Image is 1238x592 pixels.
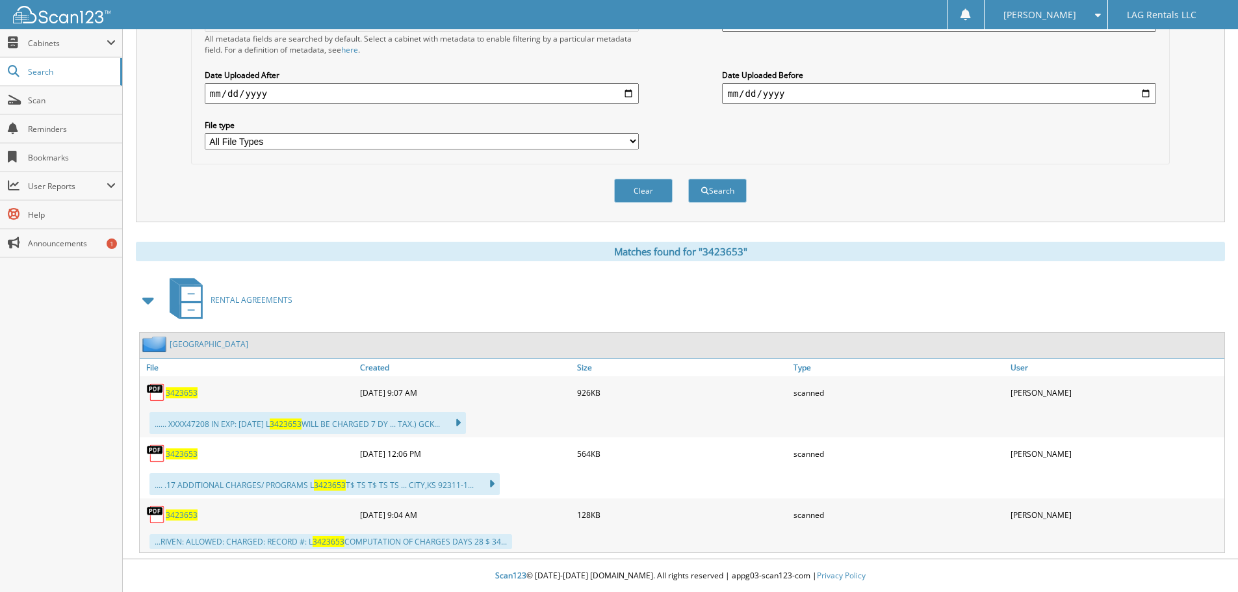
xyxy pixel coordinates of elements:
input: end [722,83,1156,104]
span: [PERSON_NAME] [1003,11,1076,19]
div: [DATE] 12:06 PM [357,441,574,467]
a: 3423653 [166,448,198,459]
img: folder2.png [142,336,170,352]
div: © [DATE]-[DATE] [DOMAIN_NAME]. All rights reserved | appg03-scan123-com | [123,560,1238,592]
div: [DATE] 9:04 AM [357,502,574,528]
div: [PERSON_NAME] [1007,502,1224,528]
span: Announcements [28,238,116,249]
div: ...RIVEN: ALLOWED: CHARGED: RECORD #: L COMPUTATION OF CHARGES DAYS 28 $ 34... [149,534,512,549]
iframe: Chat Widget [1173,530,1238,592]
span: Help [28,209,116,220]
a: User [1007,359,1224,376]
div: 926KB [574,380,791,405]
span: 3423653 [314,480,346,491]
div: scanned [790,380,1007,405]
span: Scan123 [495,570,526,581]
span: Scan [28,95,116,106]
a: Privacy Policy [817,570,866,581]
a: Type [790,359,1007,376]
div: .... .17 ADDITIONAL CHARGES/ PROGRAMS L T$ TS T$ TS TS ... CITY,KS 92311-1... [149,473,500,495]
div: scanned [790,441,1007,467]
span: 3423653 [313,536,344,547]
a: RENTAL AGREEMENTS [162,274,292,326]
span: Search [28,66,114,77]
span: RENTAL AGREEMENTS [211,294,292,305]
span: 3423653 [270,418,302,430]
span: Bookmarks [28,152,116,163]
button: Search [688,179,747,203]
div: [PERSON_NAME] [1007,380,1224,405]
a: Created [357,359,574,376]
img: PDF.png [146,505,166,524]
a: [GEOGRAPHIC_DATA] [170,339,248,350]
a: 3423653 [166,387,198,398]
label: Date Uploaded After [205,70,639,81]
label: File type [205,120,639,131]
div: [DATE] 9:07 AM [357,380,574,405]
a: File [140,359,357,376]
img: scan123-logo-white.svg [13,6,110,23]
img: PDF.png [146,383,166,402]
button: Clear [614,179,673,203]
a: here [341,44,358,55]
div: [PERSON_NAME] [1007,441,1224,467]
input: start [205,83,639,104]
div: 564KB [574,441,791,467]
div: scanned [790,502,1007,528]
a: Size [574,359,791,376]
div: 1 [107,238,117,249]
a: 3423653 [166,509,198,521]
div: 128KB [574,502,791,528]
div: All metadata fields are searched by default. Select a cabinet with metadata to enable filtering b... [205,33,639,55]
span: Cabinets [28,38,107,49]
img: PDF.png [146,444,166,463]
span: User Reports [28,181,107,192]
span: LAG Rentals LLC [1127,11,1196,19]
label: Date Uploaded Before [722,70,1156,81]
span: Reminders [28,123,116,135]
div: Matches found for "3423653" [136,242,1225,261]
div: ...... XXXX47208 IN EXP: [DATE] L WILL BE CHARGED 7 DY ... TAX.) GCK... [149,412,466,434]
